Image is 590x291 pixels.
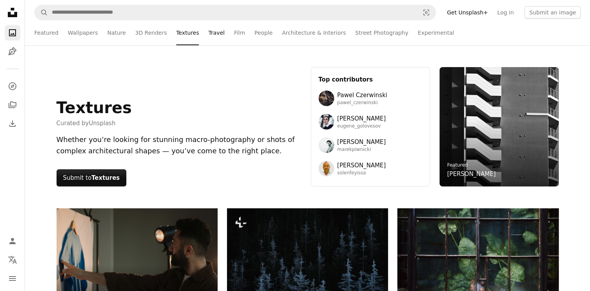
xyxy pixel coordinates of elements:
[35,5,48,20] button: Search Unsplash
[227,250,388,257] a: a forest filled with lots of tall trees
[5,97,20,113] a: Collections
[208,20,225,45] a: Travel
[92,174,120,181] strong: Textures
[524,6,581,19] button: Submit an image
[57,169,126,186] button: Submit toTextures
[337,114,386,123] span: [PERSON_NAME]
[337,100,387,106] span: pawel_czerwinski
[337,90,387,100] span: Pawel Czerwinski
[337,161,386,170] span: [PERSON_NAME]
[5,44,20,59] a: Illustrations
[255,20,273,45] a: People
[68,20,98,45] a: Wallpapers
[355,20,408,45] a: Street Photography
[319,90,422,106] a: Avatar of user Pawel CzerwinskiPawel Czerwinskipawel_czerwinski
[57,119,132,128] span: Curated by
[319,137,334,153] img: Avatar of user Marek Piwnicki
[5,271,20,286] button: Menu
[107,20,126,45] a: Nature
[319,90,334,106] img: Avatar of user Pawel Czerwinski
[493,6,518,19] a: Log in
[337,137,386,147] span: [PERSON_NAME]
[447,169,496,179] a: [PERSON_NAME]
[5,116,20,131] a: Download History
[397,265,558,272] a: Lush green plants seen through a weathered glass door.
[34,5,436,20] form: Find visuals sitewide
[57,134,301,157] div: Whether you’re looking for stunning macro-photography or shots of complex architectural shapes — ...
[5,233,20,249] a: Log in / Sign up
[319,114,334,130] img: Avatar of user Eugene Golovesov
[234,20,245,45] a: Film
[337,170,386,176] span: solenfeyissa
[57,98,132,117] h1: Textures
[135,20,167,45] a: 3D Renders
[319,75,422,84] h3: Top contributors
[442,6,493,19] a: Get Unsplash+
[418,20,454,45] a: Experimental
[319,137,422,153] a: Avatar of user Marek Piwnicki[PERSON_NAME]marekpiwnicki
[319,161,334,176] img: Avatar of user Solen Feyissa
[319,161,422,176] a: Avatar of user Solen Feyissa[PERSON_NAME]solenfeyissa
[5,25,20,41] a: Photos
[282,20,346,45] a: Architecture & Interiors
[337,123,386,130] span: eugene_golovesov
[5,78,20,94] a: Explore
[89,120,116,127] a: Unsplash
[34,20,58,45] a: Featured
[5,252,20,268] button: Language
[337,147,386,153] span: marekpiwnicki
[447,162,468,168] a: Featured
[319,114,422,130] a: Avatar of user Eugene Golovesov[PERSON_NAME]eugene_golovesov
[5,5,20,22] a: Home — Unsplash
[417,5,436,20] button: Visual search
